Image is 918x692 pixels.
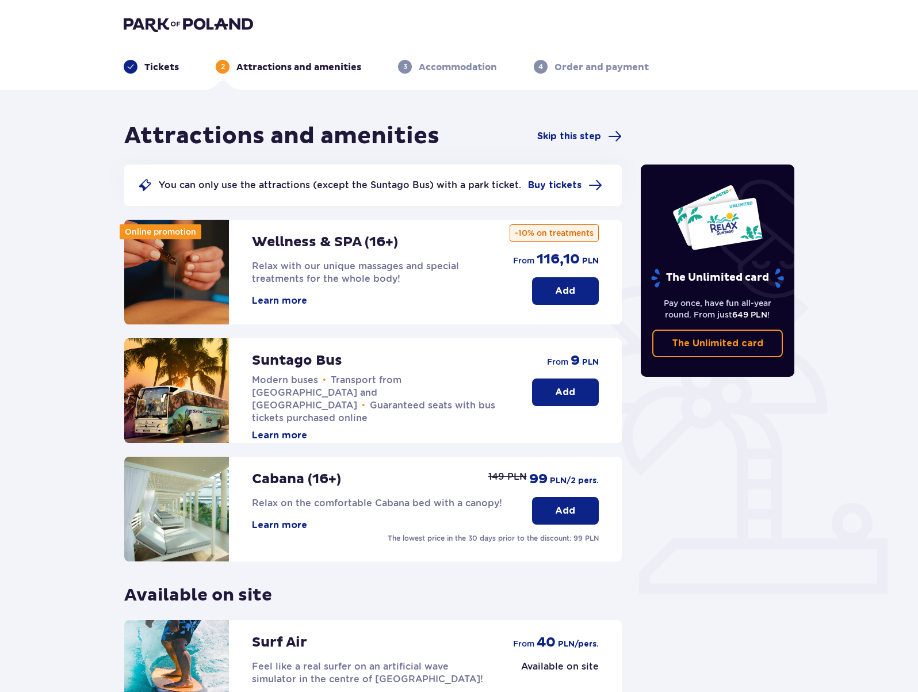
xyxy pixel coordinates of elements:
[513,255,534,266] span: from
[528,179,582,192] span: Buy tickets
[124,122,439,151] h1: Attractions and amenities
[650,268,785,288] p: The Unlimited card
[528,178,602,192] a: Buy tickets
[732,310,767,319] span: 649 PLN
[532,379,599,406] button: Add
[124,338,229,443] img: attraction
[124,575,272,606] p: Available on site
[571,352,580,369] span: 9
[388,533,599,544] p: The lowest price in the 30 days prior to the discount: 99 PLN
[252,400,495,423] span: Guaranteed seats with bus tickets purchased online
[513,638,534,649] span: from
[236,61,361,74] p: Attractions and amenities
[398,60,497,74] div: 3Accommodation
[124,220,229,324] img: attraction
[555,285,575,297] p: Add
[252,234,398,251] p: Wellness & SPA (16+)
[558,639,599,650] span: PLN /pers.
[537,130,601,143] span: Skip this step
[521,660,599,673] p: Available on site
[252,429,307,442] button: Learn more
[252,374,318,385] span: Modern buses
[537,634,556,651] span: 40
[554,61,649,74] p: Order and payment
[537,129,622,143] a: Skip this step
[547,356,568,368] span: from
[652,330,783,357] a: The Unlimited card
[252,352,342,369] p: Suntago Bus
[555,504,575,517] p: Add
[532,497,599,525] button: Add
[252,634,307,651] p: Surf Air
[529,471,548,488] span: 99
[362,400,365,411] span: •
[216,60,361,74] div: 2Attractions and amenities
[124,16,253,32] img: Park of Poland logo
[550,475,599,487] span: PLN /2 pers.
[582,357,599,368] span: PLN
[582,255,599,267] span: PLN
[124,60,179,74] div: Tickets
[252,471,341,488] p: Cabana (16+)
[221,62,225,72] p: 2
[672,337,763,350] p: The Unlimited card
[672,184,763,251] img: Two entry cards to Suntago with the word 'UNLIMITED RELAX', featuring a white background with tro...
[252,661,483,685] span: Feel like a real surfer on an artificial wave simulator in the centre of [GEOGRAPHIC_DATA]!
[159,179,521,192] p: You can only use the attractions (except the Suntago Bus) with a park ticket.
[537,251,580,268] span: 116,10
[555,386,575,399] p: Add
[252,261,459,284] span: Relax with our unique massages and special treatments for the whole body!
[252,519,307,532] button: Learn more
[652,297,783,320] p: Pay once, have fun all-year round. From just !
[252,374,401,411] span: Transport from [GEOGRAPHIC_DATA] and [GEOGRAPHIC_DATA]
[120,224,201,239] div: Online promotion
[124,457,229,561] img: attraction
[144,61,179,74] p: Tickets
[538,62,543,72] p: 4
[323,374,326,386] span: •
[419,61,497,74] p: Accommodation
[403,62,407,72] p: 3
[488,471,527,483] p: 149 PLN
[534,60,649,74] div: 4Order and payment
[510,224,599,242] p: -10% on treatments
[252,498,502,509] span: Relax on the comfortable Cabana bed with a canopy!
[252,295,307,307] button: Learn more
[532,277,599,305] button: Add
